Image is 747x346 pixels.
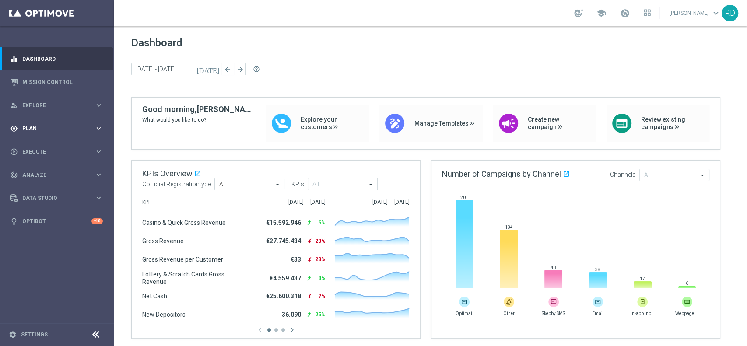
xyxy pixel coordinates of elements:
[10,101,18,109] i: person_search
[22,126,95,131] span: Plan
[91,218,103,224] div: +10
[22,210,91,233] a: Optibot
[22,103,95,108] span: Explore
[10,148,18,156] i: play_circle_outline
[10,55,18,63] i: equalizer
[10,102,103,109] button: person_search Explore keyboard_arrow_right
[10,217,18,225] i: lightbulb
[10,125,103,132] button: gps_fixed Plan keyboard_arrow_right
[10,218,103,225] button: lightbulb Optibot +10
[95,124,103,133] i: keyboard_arrow_right
[22,70,103,94] a: Mission Control
[10,195,103,202] button: Data Studio keyboard_arrow_right
[10,171,103,178] button: track_changes Analyze keyboard_arrow_right
[95,194,103,202] i: keyboard_arrow_right
[10,125,18,133] i: gps_fixed
[10,125,95,133] div: Plan
[669,7,722,20] a: [PERSON_NAME]keyboard_arrow_down
[95,101,103,109] i: keyboard_arrow_right
[21,332,48,337] a: Settings
[10,210,103,233] div: Optibot
[22,149,95,154] span: Execute
[10,101,95,109] div: Explore
[22,172,95,178] span: Analyze
[10,171,95,179] div: Analyze
[596,8,606,18] span: school
[22,196,95,201] span: Data Studio
[95,147,103,156] i: keyboard_arrow_right
[10,148,103,155] button: play_circle_outline Execute keyboard_arrow_right
[95,171,103,179] i: keyboard_arrow_right
[711,8,721,18] span: keyboard_arrow_down
[10,70,103,94] div: Mission Control
[10,171,18,179] i: track_changes
[722,5,738,21] div: RD
[10,79,103,86] button: Mission Control
[10,47,103,70] div: Dashboard
[22,47,103,70] a: Dashboard
[9,331,17,339] i: settings
[10,194,95,202] div: Data Studio
[10,148,95,156] div: Execute
[10,56,103,63] button: equalizer Dashboard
